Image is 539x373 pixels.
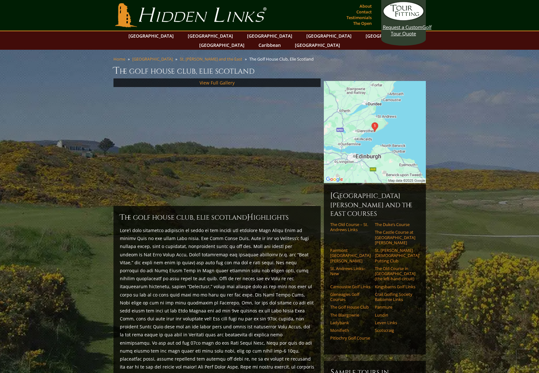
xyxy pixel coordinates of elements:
span: H [247,212,253,223]
a: [GEOGRAPHIC_DATA] [125,31,177,40]
a: St. [PERSON_NAME] [DEMOGRAPHIC_DATA]’ Putting Club [375,248,415,263]
a: [GEOGRAPHIC_DATA] [196,40,248,50]
span: Request a Custom [383,24,422,30]
a: Carnoustie Golf Links [330,284,371,289]
a: Caribbean [255,40,284,50]
a: Monifieth [330,328,371,333]
li: The Golf House Club, Elie Scotland [249,56,316,62]
a: Panmure [375,304,415,310]
a: Fairmont [GEOGRAPHIC_DATA][PERSON_NAME] [330,248,371,263]
a: About [358,2,373,11]
img: Google Map of The Golf House Club, Elie, Golf Club Lane, Elie, Scotland, United Kingdom [324,81,426,183]
a: [GEOGRAPHIC_DATA] [185,31,236,40]
a: Kingsbarns Golf Links [375,284,415,289]
h1: The Golf House Club, Elie Scotland [113,64,426,77]
a: The Old Course – St. Andrews Links [330,222,371,232]
a: St. [PERSON_NAME] and the East [180,56,242,62]
a: Contact [355,7,373,16]
a: The Golf House Club [330,304,371,310]
a: [GEOGRAPHIC_DATA] [132,56,173,62]
a: The Castle Course at [GEOGRAPHIC_DATA][PERSON_NAME] [375,230,415,245]
h6: [GEOGRAPHIC_DATA][PERSON_NAME] and the East Courses [330,191,419,218]
a: Leven Links [375,320,415,325]
a: Ladybank [330,320,371,325]
a: [GEOGRAPHIC_DATA] [292,40,343,50]
h2: The Golf House Club, Elie Scotland ighlights [120,212,314,223]
a: Gleneagles Golf Courses [330,292,371,302]
a: The Duke’s Course [375,222,415,227]
a: [GEOGRAPHIC_DATA] [362,31,414,40]
a: The Blairgowrie [330,312,371,318]
a: [GEOGRAPHIC_DATA] [303,31,355,40]
a: Lundin [375,312,415,318]
a: Pitlochry Golf Course [330,335,371,340]
a: Testimonials [345,13,373,22]
a: Request a CustomGolf Tour Quote [383,2,424,37]
a: [GEOGRAPHIC_DATA] [244,31,295,40]
a: The Old Course in [GEOGRAPHIC_DATA] (the left-hand circuit) [375,266,415,282]
a: The Open [352,19,373,28]
a: St. Andrews Links–New [330,266,371,276]
a: View Full Gallery [200,80,235,86]
a: Scotscraig [375,328,415,333]
a: Crail Golfing Society Balcomie Links [375,292,415,302]
a: Home [113,56,125,62]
